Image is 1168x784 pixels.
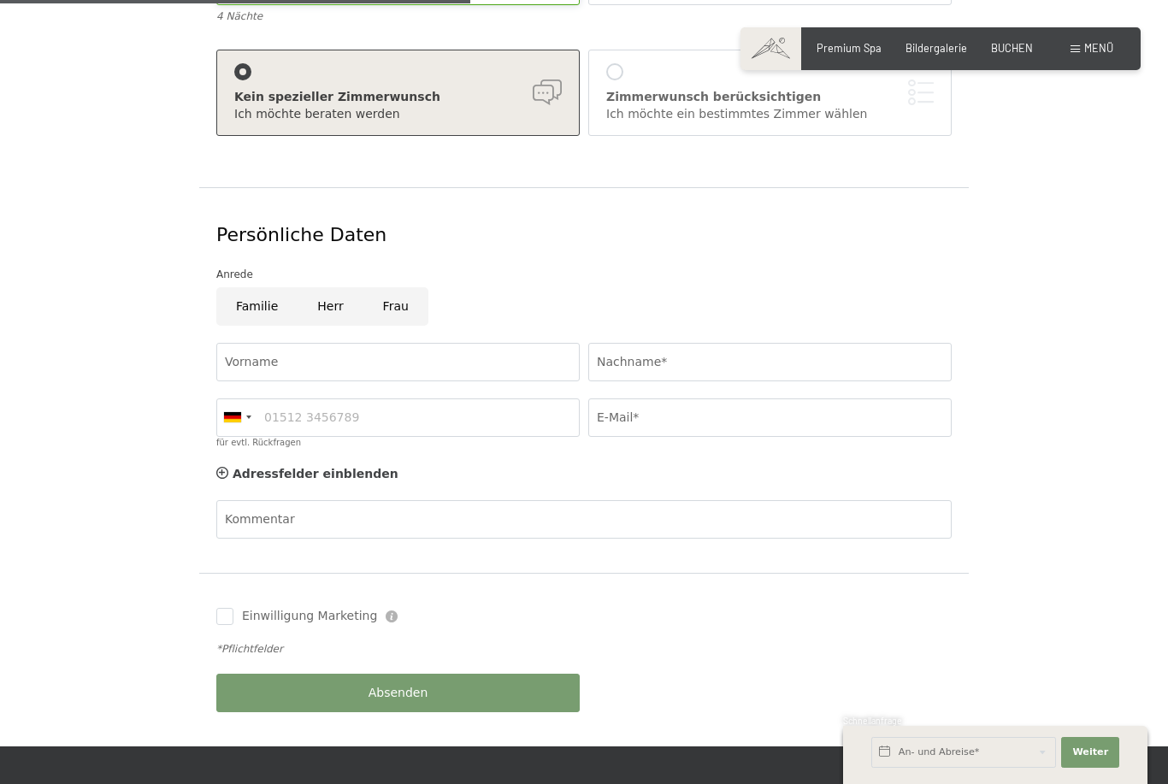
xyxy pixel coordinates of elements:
[843,716,902,726] span: Schnellanfrage
[242,608,377,625] span: Einwilligung Marketing
[216,438,301,447] label: für evtl. Rückfragen
[216,9,580,24] div: 4 Nächte
[606,89,934,106] div: Zimmerwunsch berücksichtigen
[1061,737,1119,768] button: Weiter
[369,685,428,702] span: Absenden
[216,674,580,712] button: Absenden
[1084,41,1113,55] span: Menü
[234,89,562,106] div: Kein spezieller Zimmerwunsch
[216,266,952,283] div: Anrede
[1072,746,1108,759] span: Weiter
[216,642,952,657] div: *Pflichtfelder
[216,222,952,249] div: Persönliche Daten
[905,41,967,55] a: Bildergalerie
[234,106,562,123] div: Ich möchte beraten werden
[817,41,882,55] a: Premium Spa
[233,467,398,480] span: Adressfelder einblenden
[217,399,257,436] div: Germany (Deutschland): +49
[991,41,1033,55] a: BUCHEN
[216,398,580,437] input: 01512 3456789
[606,106,934,123] div: Ich möchte ein bestimmtes Zimmer wählen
